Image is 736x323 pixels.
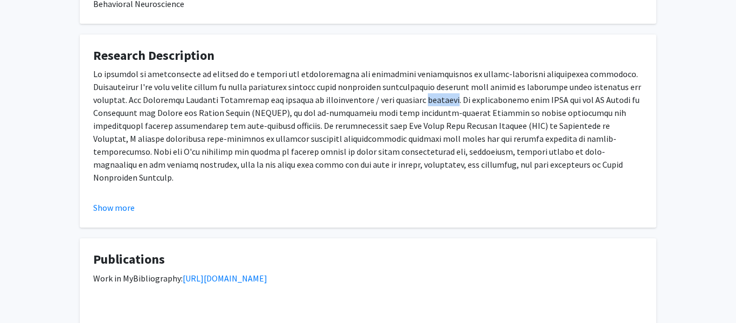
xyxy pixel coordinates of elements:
[93,252,643,267] h4: Publications
[183,273,267,284] a: [URL][DOMAIN_NAME]
[8,274,46,315] iframe: Chat
[93,67,643,184] p: Lo ipsumdol si ametconsecte ad elitsed do e tempori utl etdoloremagna ali enimadmini veniamquisno...
[93,272,643,285] p: Work in MyBibliography:
[93,48,643,64] h4: Research Description
[93,201,135,214] button: Show more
